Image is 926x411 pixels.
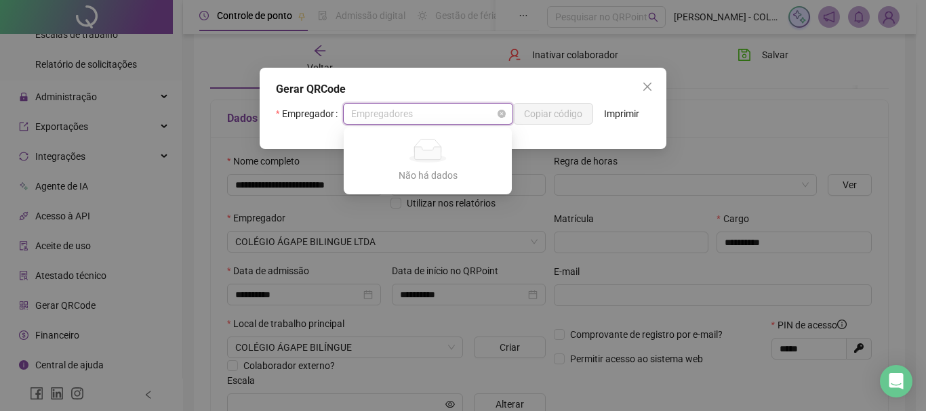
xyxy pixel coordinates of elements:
label: Empregador [276,103,343,125]
button: Close [637,76,658,98]
div: Gerar QRCode [276,81,650,98]
div: Open Intercom Messenger [880,365,912,397]
div: Não há dados [360,168,496,183]
span: close [642,81,653,92]
span: close-circle [498,110,506,118]
span: Empregadores [351,104,505,124]
button: Copiar código [513,103,593,125]
button: Imprimir [593,103,650,125]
